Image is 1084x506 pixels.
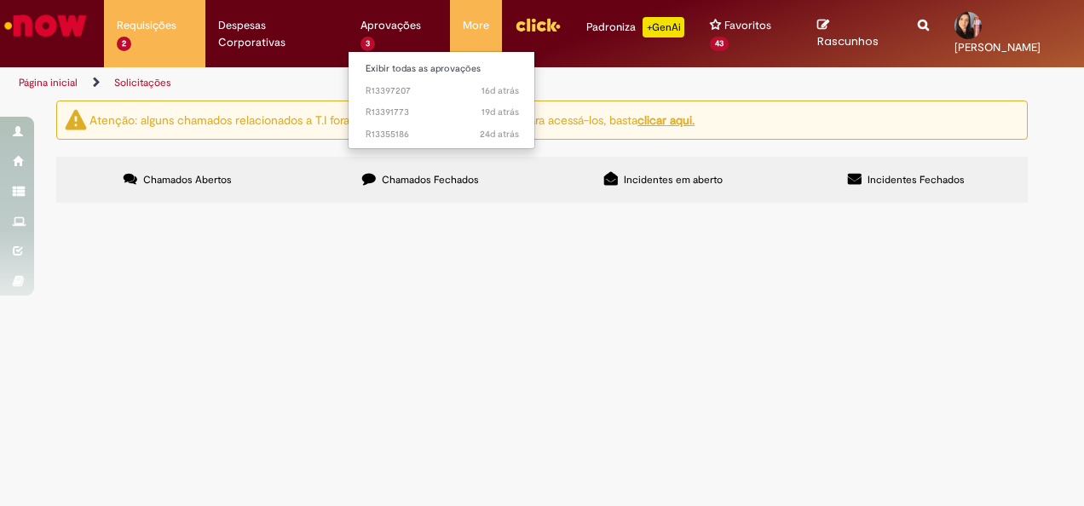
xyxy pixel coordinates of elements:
span: Favoritos [724,17,771,34]
span: 43 [710,37,729,51]
span: 19d atrás [481,106,519,118]
span: 24d atrás [480,128,519,141]
img: click_logo_yellow_360x200.png [515,12,561,37]
span: Rascunhos [817,33,879,49]
span: Chamados Abertos [143,173,232,187]
a: Rascunhos [817,18,892,49]
span: [PERSON_NAME] [954,40,1041,55]
a: Exibir todas as aprovações [349,60,536,78]
span: 2 [117,37,131,51]
span: 16d atrás [481,84,519,97]
a: clicar aqui. [637,112,695,128]
img: ServiceNow [2,9,89,43]
ul: Aprovações [348,51,535,149]
span: More [463,17,489,34]
time: 13/08/2025 15:20:13 [481,84,519,97]
span: R13391773 [366,106,519,119]
span: Aprovações [360,17,421,34]
time: 05/08/2025 13:06:15 [480,128,519,141]
p: +GenAi [643,17,684,37]
div: Padroniza [586,17,684,37]
span: Chamados Fechados [382,173,479,187]
span: Incidentes Fechados [868,173,965,187]
span: Despesas Corporativas [218,17,335,51]
span: 3 [360,37,375,51]
a: Página inicial [19,76,78,89]
span: Incidentes em aberto [624,173,723,187]
ul: Trilhas de página [13,67,710,99]
ng-bind-html: Atenção: alguns chamados relacionados a T.I foram migrados para o Portal Global. Para acessá-los,... [89,112,695,128]
a: Aberto R13397207 : [349,82,536,101]
a: Aberto R13355186 : [349,125,536,144]
time: 10/08/2025 19:00:16 [481,106,519,118]
a: Aberto R13391773 : [349,103,536,122]
span: R13355186 [366,128,519,141]
span: R13397207 [366,84,519,98]
a: Solicitações [114,76,171,89]
span: Requisições [117,17,176,34]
